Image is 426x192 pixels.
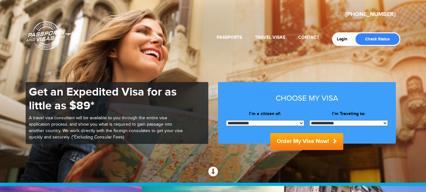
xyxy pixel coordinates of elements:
a: Contact [298,35,319,40]
a: Check Status [355,33,399,45]
label: I’m a citizen of: [226,111,305,117]
h3: Choose my visa [226,94,388,103]
p: A travel visa consultant will be available to you through the entire visa application process, an... [29,115,183,141]
label: I’m Traveling to: [309,111,388,117]
h1: Get an Expedited Visa for as little as $89* [29,85,183,113]
a: Login [337,37,352,42]
a: [PHONE_NUMBER] [346,11,396,18]
button: Order My Visa Now! [270,133,343,150]
a: Passports & [DOMAIN_NAME] [26,21,71,50]
a: Passports [217,35,242,40]
a: Travel Visas [255,35,285,40]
